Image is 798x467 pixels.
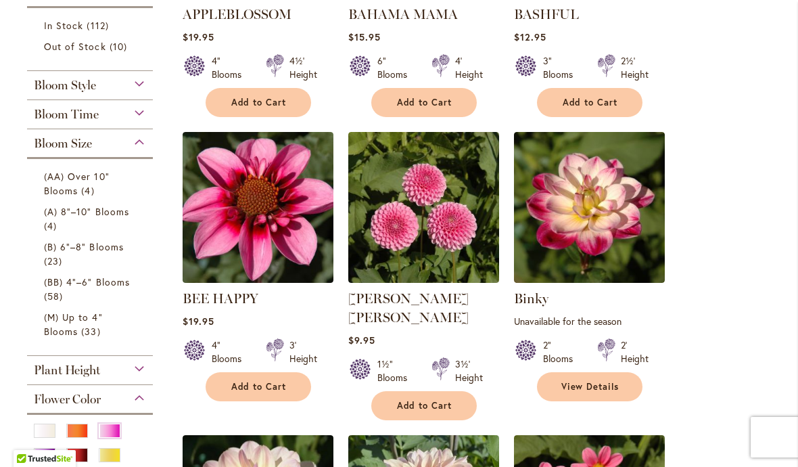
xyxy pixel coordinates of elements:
[514,290,548,307] a: Binky
[621,338,649,365] div: 2' Height
[206,372,311,401] button: Add to Cart
[34,136,92,151] span: Bloom Size
[44,205,129,218] span: (A) 8"–10" Blooms
[514,30,546,43] span: $12.95
[183,30,214,43] span: $19.95
[44,275,130,288] span: (BB) 4"–6" Blooms
[44,170,110,197] span: (AA) Over 10" Blooms
[81,183,97,198] span: 4
[183,273,333,286] a: BEE HAPPY
[212,338,250,365] div: 4" Blooms
[289,338,317,365] div: 3' Height
[348,334,375,347] span: $9.95
[44,254,66,268] span: 23
[34,78,96,93] span: Bloom Style
[514,132,665,283] img: Binky
[44,219,60,233] span: 4
[44,204,139,233] a: (A) 8"–10" Blooms 4
[183,6,291,22] a: APPLEBLOSSOM
[377,357,415,384] div: 1½" Blooms
[44,289,66,303] span: 58
[44,39,139,53] a: Out of Stock 10
[537,88,642,117] button: Add to Cart
[377,54,415,81] div: 6" Blooms
[110,39,131,53] span: 10
[543,54,581,81] div: 3" Blooms
[183,315,214,328] span: $19.95
[10,419,48,457] iframe: Launch Accessibility Center
[34,363,100,378] span: Plant Height
[44,240,124,253] span: (B) 6"–8" Blooms
[81,324,103,338] span: 33
[44,240,139,268] a: (B) 6"–8" Blooms 23
[348,273,499,286] a: BETTY ANNE
[348,132,499,283] img: BETTY ANNE
[34,392,101,407] span: Flower Color
[371,88,477,117] button: Add to Cart
[397,97,452,108] span: Add to Cart
[206,88,311,117] button: Add to Cart
[44,310,139,338] a: (M) Up to 4" Blooms 33
[563,97,618,108] span: Add to Cart
[348,290,469,326] a: [PERSON_NAME] [PERSON_NAME]
[34,107,99,122] span: Bloom Time
[44,169,139,198] a: (AA) Over 10" Blooms 4
[514,273,665,286] a: Binky
[537,372,642,401] a: View Details
[397,400,452,412] span: Add to Cart
[44,19,83,32] span: In Stock
[543,338,581,365] div: 2" Blooms
[621,54,649,81] div: 2½' Height
[455,54,483,81] div: 4' Height
[87,18,112,32] span: 112
[348,30,381,43] span: $15.95
[44,275,139,303] a: (BB) 4"–6" Blooms 58
[44,311,103,338] span: (M) Up to 4" Blooms
[231,97,287,108] span: Add to Cart
[348,6,458,22] a: BAHAMA MAMA
[44,18,139,32] a: In Stock 112
[455,357,483,384] div: 3½' Height
[561,381,619,393] span: View Details
[183,132,333,283] img: BEE HAPPY
[514,315,665,328] p: Unavailable for the season
[183,290,258,307] a: BEE HAPPY
[289,54,317,81] div: 4½' Height
[212,54,250,81] div: 4" Blooms
[44,40,106,53] span: Out of Stock
[371,391,477,420] button: Add to Cart
[514,6,579,22] a: BASHFUL
[231,381,287,393] span: Add to Cart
